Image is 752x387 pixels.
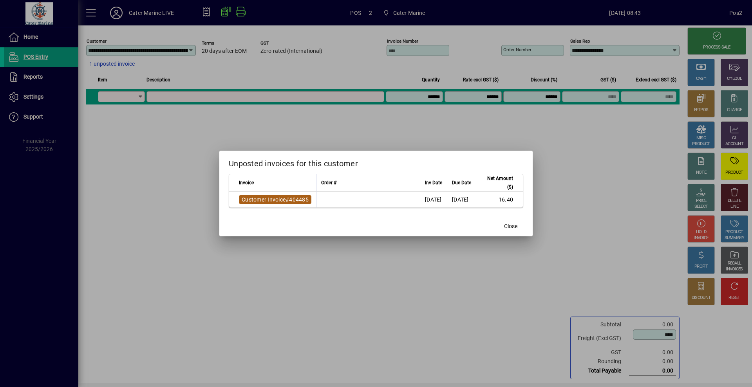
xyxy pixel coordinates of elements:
h2: Unposted invoices for this customer [219,151,533,173]
button: Close [498,219,523,233]
span: # [286,196,289,203]
span: Order # [321,178,336,187]
span: 404485 [289,196,309,203]
span: Inv Date [425,178,442,187]
span: Due Date [452,178,471,187]
td: [DATE] [420,192,447,207]
a: Customer Invoice#404485 [239,195,311,204]
span: Net Amount ($) [481,174,513,191]
td: [DATE] [447,192,476,207]
span: Invoice [239,178,254,187]
td: 16.40 [476,192,523,207]
span: Customer Invoice [242,196,286,203]
span: Close [504,222,517,230]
